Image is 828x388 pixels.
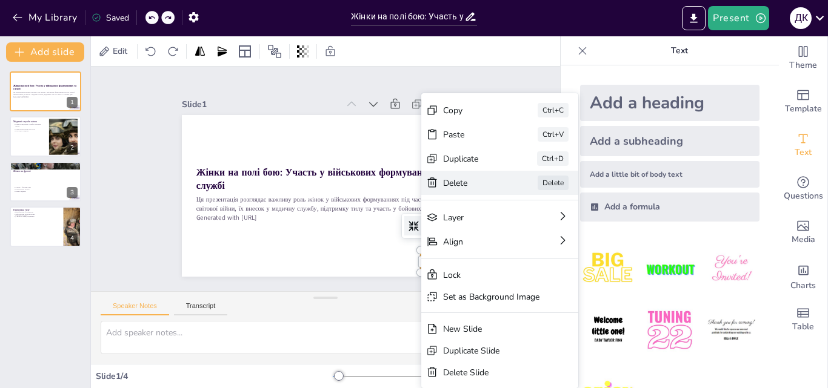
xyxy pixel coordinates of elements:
div: Add charts and graphs [779,254,827,298]
div: 3 [10,162,81,202]
strong: Жінки на полі бою: Участь у військових формуваннях та службі [13,84,76,91]
button: Present [708,6,769,30]
button: My Library [9,8,82,27]
p: Жінки виконували різні ролі [13,128,45,130]
div: Slide 1 / 4 [96,370,333,382]
img: 2.jpeg [641,241,698,297]
p: Участь у бойових діях [13,186,78,188]
p: Ця презентація розглядає важливу роль жінок у військових формуваннях під час Першої світової війн... [13,91,78,96]
button: д к [790,6,812,30]
p: Нагороди за відвагу [13,130,45,132]
span: Theme [789,59,817,72]
p: Виробництво боєприпасів [13,211,60,214]
div: 2 [67,142,78,153]
div: 1 [67,97,78,108]
div: 4 [10,206,81,246]
p: Символ відваги [13,190,78,192]
div: Saved [92,12,129,24]
span: Table [792,320,814,334]
input: Insert title [351,8,464,25]
div: Layout [235,42,255,61]
p: Партизанські загони [13,188,78,190]
span: Media [792,233,815,246]
div: 3 [67,187,78,198]
p: Generated with [URL] [190,87,430,200]
p: Ця презентація розглядає важливу роль жінок у військових формуваннях під час Першої світової війн... [193,95,437,217]
div: Add a heading [580,85,760,121]
span: Position [267,44,282,59]
div: 25 % [461,370,490,382]
span: Template [785,102,822,116]
div: Add a subheading [580,126,760,156]
img: 1.jpeg [580,241,636,297]
div: Add images, graphics, shapes or video [779,211,827,254]
div: Slide 1 [342,183,490,258]
p: Забезпечення продовольства [13,213,60,215]
div: Change the overall theme [779,36,827,80]
span: Questions [784,189,823,203]
p: Жінки в медичних службах рятували життя [13,123,45,127]
div: Paste [68,238,129,273]
div: Add a table [779,298,827,341]
button: Speaker Notes [101,302,169,315]
button: Add slide [6,42,84,62]
img: 5.jpeg [641,302,698,358]
p: [PERSON_NAME] підтримка [13,215,60,218]
span: Single View [511,372,553,381]
div: д к [790,7,812,29]
p: Жінки на фронті [13,169,78,173]
span: Charts [790,279,816,292]
div: Get real-time input from your audience [779,167,827,211]
div: Add a formula [580,192,760,222]
p: Підтримка тилу [13,208,60,212]
p: Text [592,36,767,65]
button: Transcript [174,302,228,315]
span: Text [795,146,812,159]
div: 2 [10,116,81,156]
p: Generated with [URL] [13,96,78,98]
span: Edit [110,45,130,57]
button: Export to PowerPoint [682,6,706,30]
img: 4.jpeg [580,302,636,358]
div: Copy [78,260,138,295]
div: Add text boxes [779,123,827,167]
p: Медичні служби жінок [13,119,45,123]
img: 3.jpeg [703,241,760,297]
div: 1 [10,71,81,111]
div: Add ready made slides [779,80,827,123]
div: Add a little bit of body text [580,161,760,188]
div: 4 [67,232,78,243]
strong: Жінки на полі бою: Участь у військових формуваннях та службі [212,114,449,242]
img: 6.jpeg [703,302,760,358]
